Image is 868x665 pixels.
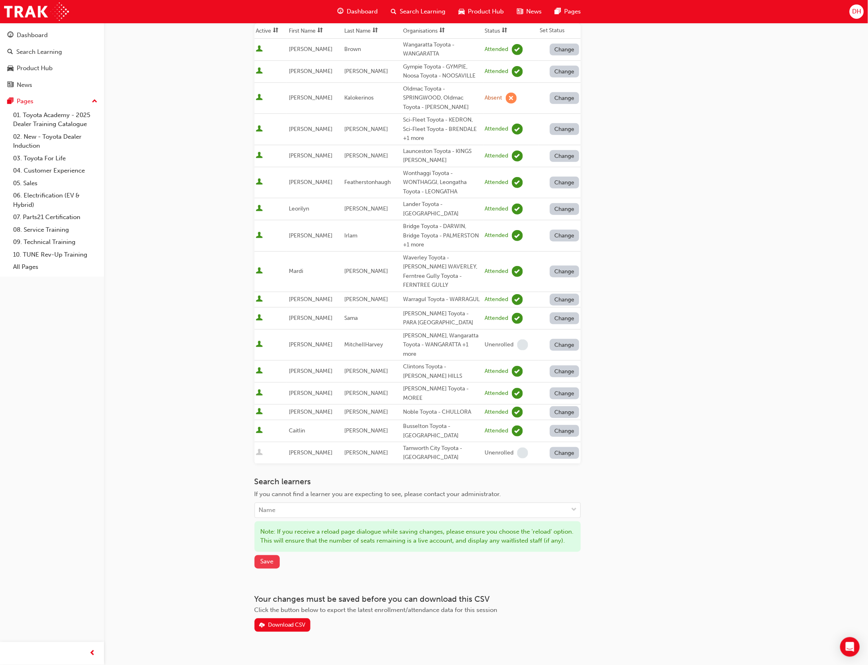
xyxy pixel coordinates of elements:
th: Toggle SortBy [343,23,402,39]
span: Leorilyn [289,205,309,212]
div: Waverley Toyota - [PERSON_NAME] WAVERLEY, Ferntree Gully Toyota - FERNTREE GULLY [403,253,482,290]
div: Attended [485,315,509,322]
button: Change [550,388,579,399]
span: [PERSON_NAME] [289,296,332,303]
span: [PERSON_NAME] [344,268,388,275]
span: [PERSON_NAME] [344,408,388,415]
span: User is active [256,408,263,416]
span: News [527,7,542,16]
span: Click the button below to export the latest enrollment/attendance data for this session [255,607,498,614]
button: Change [550,425,579,437]
span: [PERSON_NAME] [344,368,388,375]
button: Change [550,366,579,377]
span: Irlam [344,232,357,239]
span: User is active [256,341,263,349]
div: Wonthaggi Toyota - WONTHAGGI, Leongatha Toyota - LEONGATHA [403,169,482,197]
img: Trak [4,2,69,21]
div: Sci-Fleet Toyota - KEDRON, Sci-Fleet Toyota - BRENDALE +1 more [403,115,482,143]
h3: Your changes must be saved before you can download this CSV [255,595,581,604]
span: Kalokerinos [344,94,374,101]
span: news-icon [517,7,523,17]
span: User is active [256,152,263,160]
a: 04. Customer Experience [10,164,101,177]
button: Change [550,177,579,188]
span: [PERSON_NAME] [344,449,388,456]
span: [PERSON_NAME] [289,390,332,397]
button: Change [550,230,579,242]
span: pages-icon [555,7,561,17]
div: Open Intercom Messenger [840,637,860,657]
div: Note: If you receive a reload page dialogue while saving changes, please ensure you choose the 'r... [255,521,581,552]
div: Product Hub [17,64,53,73]
span: learningRecordVerb_ATTEND-icon [512,66,523,77]
div: [PERSON_NAME] Toyota - MOREE [403,384,482,403]
span: down-icon [571,505,577,516]
span: If you cannot find a learner you are expecting to see, please contact your administrator. [255,491,501,498]
span: [PERSON_NAME] [289,152,332,159]
span: learningRecordVerb_ATTEND-icon [512,151,523,162]
a: car-iconProduct Hub [452,3,511,20]
button: Change [550,150,579,162]
div: Attended [485,152,509,160]
span: guage-icon [338,7,344,17]
span: [PERSON_NAME] [289,94,332,101]
a: 06. Electrification (EV & Hybrid) [10,189,101,211]
span: [PERSON_NAME] [289,315,332,321]
a: Search Learning [3,44,101,60]
div: Unenrolled [485,449,514,457]
a: 01. Toyota Academy - 2025 Dealer Training Catalogue [10,109,101,131]
div: Absent [485,94,503,102]
button: Change [550,313,579,324]
div: Oldmac Toyota - SPRINGWOOD, Oldmac Toyota - [PERSON_NAME] [403,84,482,112]
div: Attended [485,68,509,75]
span: learningRecordVerb_NONE-icon [517,339,528,350]
span: Brown [344,46,361,53]
span: Search Learning [400,7,446,16]
span: User is active [256,295,263,304]
span: learningRecordVerb_ATTEND-icon [512,426,523,437]
a: guage-iconDashboard [331,3,385,20]
span: learningRecordVerb_ATTEND-icon [512,313,523,324]
span: [PERSON_NAME] [344,205,388,212]
span: DH [852,7,861,16]
a: 02. New - Toyota Dealer Induction [10,131,101,152]
a: 08. Service Training [10,224,101,236]
span: User is active [256,232,263,240]
div: Tamworth City Toyota - [GEOGRAPHIC_DATA] [403,444,482,462]
span: [PERSON_NAME] [344,126,388,133]
a: 09. Technical Training [10,236,101,248]
span: MitchellHarvey [344,341,383,348]
span: learningRecordVerb_NONE-icon [517,448,528,459]
th: Toggle SortBy [402,23,483,39]
span: search-icon [7,49,13,56]
span: download-icon [259,623,265,630]
span: learningRecordVerb_ATTEND-icon [512,366,523,377]
th: Set Status [538,23,581,39]
div: Attended [485,46,509,53]
span: [PERSON_NAME] [289,179,332,186]
div: [PERSON_NAME], Wangaratta Toyota - WANGARATTA +1 more [403,331,482,359]
div: Clintons Toyota - [PERSON_NAME] HILLS [403,362,482,381]
a: All Pages [10,261,101,273]
span: news-icon [7,82,13,89]
span: learningRecordVerb_ATTEND-icon [512,294,523,305]
a: 03. Toyota For Life [10,152,101,165]
a: news-iconNews [511,3,549,20]
span: car-icon [7,65,13,72]
div: Noble Toyota - CHULLORA [403,408,482,417]
span: [PERSON_NAME] [344,390,388,397]
a: 05. Sales [10,177,101,190]
div: Attended [485,427,509,435]
div: Bridge Toyota - DARWIN, Bridge Toyota - PALMERSTON +1 more [403,222,482,250]
div: Gympie Toyota - GYMPIE, Noosa Toyota - NOOSAVILLE [403,62,482,81]
span: [PERSON_NAME] [344,68,388,75]
th: Toggle SortBy [287,23,343,39]
button: DH [850,4,864,19]
span: User is active [256,389,263,397]
span: [PERSON_NAME] [289,341,332,348]
div: Attended [485,125,509,133]
button: Change [550,92,579,104]
a: News [3,78,101,93]
span: [PERSON_NAME] [289,68,332,75]
span: learningRecordVerb_ATTEND-icon [512,230,523,241]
